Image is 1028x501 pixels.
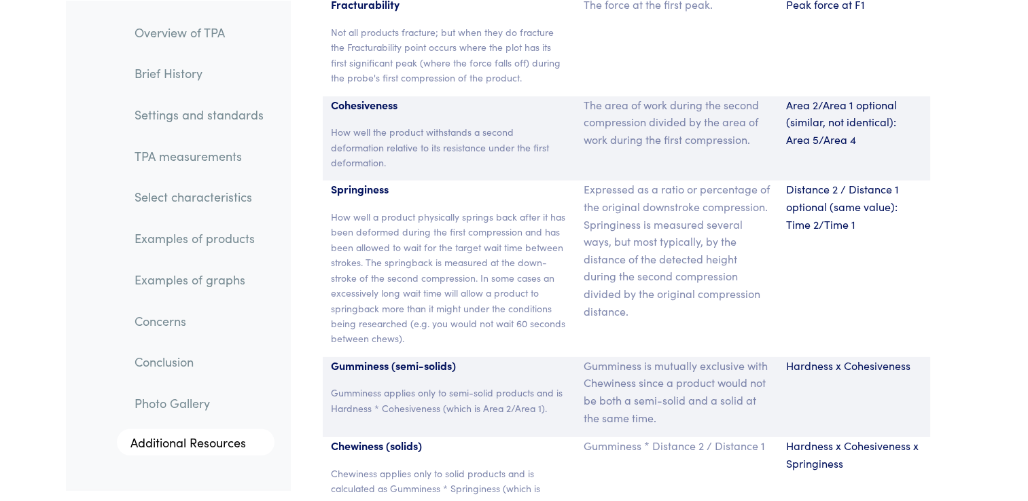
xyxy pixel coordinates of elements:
[584,437,770,455] p: Gumminess * Distance 2 / Distance 1
[124,387,274,418] a: Photo Gallery
[331,181,568,198] p: Springiness
[786,437,922,472] p: Hardness x Cohesiveness x Springiness
[331,357,568,375] p: Gumminess (semi-solids)
[124,263,274,295] a: Examples of graphs
[117,428,274,456] a: Additional Resources
[584,96,770,149] p: The area of work during the second compression divided by the area of work during the first compr...
[584,181,770,320] p: Expressed as a ratio or percentage of the original downstroke compression. Springiness is measure...
[124,305,274,336] a: Concerns
[786,181,922,233] p: Distance 2 / Distance 1 optional (same value): Time 2/Time 1
[331,385,568,415] p: Gumminess applies only to semi-solid products and is Hardness * Cohesiveness (which is Area 2/Are...
[584,357,770,426] p: Gumminess is mutually exclusive with Chewiness since a product would not be both a semi-solid and...
[331,209,568,346] p: How well a product physically springs back after it has been deformed during the first compressio...
[124,98,274,130] a: Settings and standards
[331,96,568,114] p: Cohesiveness
[331,437,568,455] p: Chewiness (solids)
[124,58,274,89] a: Brief History
[786,96,922,149] p: Area 2/Area 1 optional (similar, not identical): Area 5/Area 4
[124,346,274,377] a: Conclusion
[124,181,274,212] a: Select characteristics
[331,124,568,170] p: How well the product withstands a second deformation relative to its resistance under the first d...
[124,140,274,171] a: TPA measurements
[331,24,568,86] p: Not all products fracture; but when they do fracture the Fracturability point occurs where the pl...
[786,357,922,375] p: Hardness x Cohesiveness
[124,16,274,48] a: Overview of TPA
[124,223,274,254] a: Examples of products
